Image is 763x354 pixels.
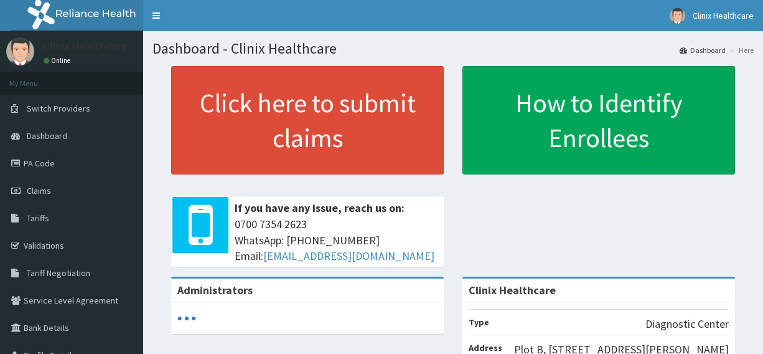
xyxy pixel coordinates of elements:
[645,316,729,332] p: Diagnostic Center
[727,45,754,55] li: Here
[680,45,726,55] a: Dashboard
[177,309,196,328] svg: audio-loading
[27,213,49,224] span: Tariffs
[44,56,73,65] a: Online
[6,37,34,65] img: User Image
[235,201,405,215] b: If you have any issue, reach us on:
[469,317,489,328] b: Type
[27,267,90,279] span: Tariff Negotiation
[462,66,735,175] a: How to Identify Enrollees
[152,41,754,57] h1: Dashboard - Clinix Healthcare
[469,342,502,353] b: Address
[27,130,67,141] span: Dashboard
[27,185,51,196] span: Claims
[235,216,438,264] span: 0700 7354 2623 WhatsApp: [PHONE_NUMBER] Email:
[469,283,556,297] strong: Clinix Healthcare
[44,41,127,52] p: Clinix Healthcare
[27,103,90,114] span: Switch Providers
[263,249,434,263] a: [EMAIL_ADDRESS][DOMAIN_NAME]
[693,10,754,21] span: Clinix Healthcare
[177,283,253,297] b: Administrators
[171,66,444,175] a: Click here to submit claims
[670,8,685,24] img: User Image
